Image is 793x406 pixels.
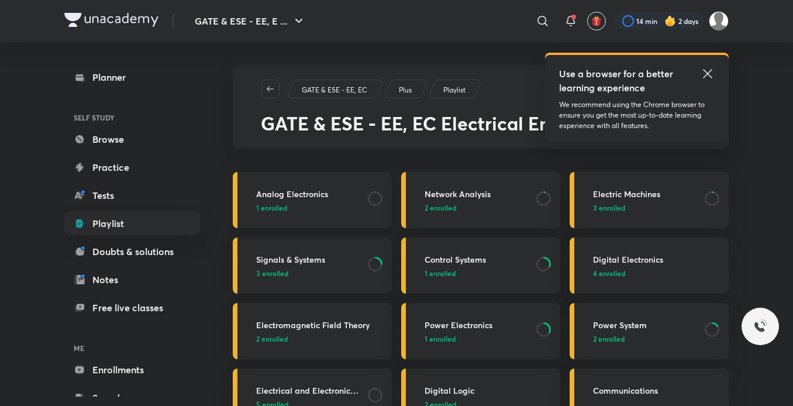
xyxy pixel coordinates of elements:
h3: Electrical and Electronic Measurements [256,384,361,397]
img: Company Logo [64,13,158,27]
h3: Control Systems [425,253,529,266]
img: streak [664,15,676,27]
h6: SELF STUDY [64,108,200,128]
p: Plus [399,85,412,95]
p: Playlist [443,85,466,95]
a: GATE & ESE - EE, EC [300,85,370,95]
a: Signals & Systems3 enrolled [233,238,392,294]
a: Electric Machines3 enrolled [570,172,729,228]
a: Browse [64,128,200,151]
img: avatar [591,16,602,26]
a: Control Systems1 enrolled [401,238,560,294]
span: 3 enrolled [593,202,625,213]
img: ttu [753,319,767,333]
a: Plus [397,85,414,95]
a: Practice [64,156,200,179]
a: Playlist [442,85,468,95]
a: Company Logo [64,13,158,30]
p: We recommend using the Chrome browser to ensure you get the most up-to-date learning experience w... [559,99,715,131]
span: 3 enrolled [256,268,288,278]
img: Juhi Yaduwanshi [709,11,729,31]
h3: Power System [593,319,698,331]
a: Notes [64,268,200,291]
button: GATE & ESE - EE, E ... [188,9,313,33]
span: 1 enrolled [425,333,456,344]
span: 4 enrolled [593,268,625,278]
h3: Electromagnetic Field Theory [256,319,385,331]
h3: Digital Electronics [593,253,722,266]
a: Power System2 enrolled [570,303,729,359]
h6: ME [64,338,200,358]
h3: Digital Logic [425,384,553,397]
button: avatar [587,12,606,30]
h5: Use a browser for a better learning experience [559,67,675,95]
a: Doubts & solutions [64,240,200,263]
span: 2 enrolled [425,202,456,213]
a: Planner [64,66,200,89]
a: Power Electronics1 enrolled [401,303,560,359]
h3: Network Analysis [425,188,529,200]
span: 2 enrolled [256,333,288,344]
h3: Communications [593,384,722,397]
a: Free live classes [64,296,200,319]
a: Electromagnetic Field Theory2 enrolled [233,303,392,359]
h3: Power Electronics [425,319,529,331]
a: Analog Electronics1 enrolled [233,172,392,228]
h3: Analog Electronics [256,188,361,200]
a: Playlist [64,212,200,235]
a: Digital Electronics4 enrolled [570,238,729,294]
span: 1 enrolled [425,268,456,278]
h3: Signals & Systems [256,253,361,266]
h3: Electric Machines [593,188,698,200]
a: Enrollments [64,358,200,381]
span: 2 enrolled [593,333,625,344]
p: GATE & ESE - EE, EC [302,85,367,95]
a: Tests [64,184,200,207]
a: Network Analysis2 enrolled [401,172,560,228]
span: 1 enrolled [256,202,287,213]
span: GATE & ESE - EE, EC Electrical Engineering [261,111,633,136]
